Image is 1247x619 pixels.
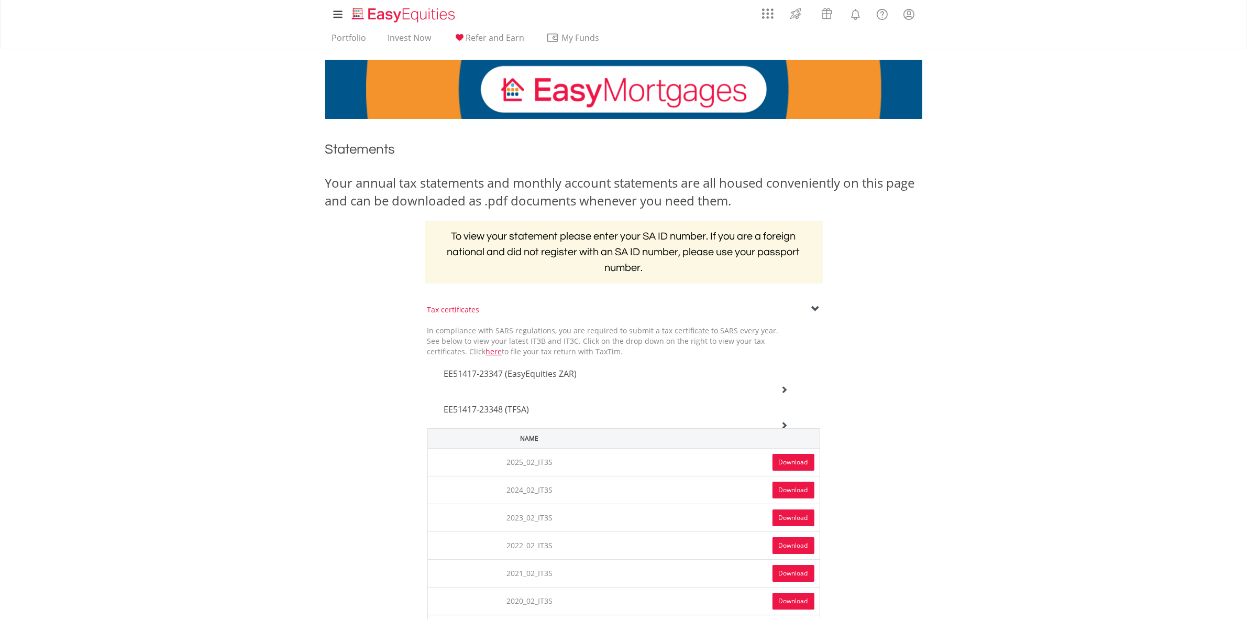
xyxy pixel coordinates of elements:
td: 2024_02_IT3S [427,476,631,504]
span: EE51417-23347 (EasyEquities ZAR) [444,368,577,379]
a: Download [773,482,814,498]
span: EE51417-23348 (TFSA) [444,404,529,415]
a: Vouchers [811,3,842,22]
span: Click to file your tax return with TaxTim. [470,346,623,356]
td: 2022_02_IT3S [427,531,631,559]
img: EasyMortage Promotion Banner [325,60,922,119]
a: AppsGrid [755,3,780,19]
td: 2021_02_IT3S [427,559,631,587]
a: Download [773,565,814,582]
a: Download [773,537,814,554]
td: 2020_02_IT3S [427,587,631,615]
td: 2023_02_IT3S [427,504,631,531]
div: Tax certificates [427,305,820,315]
a: FAQ's and Support [869,3,896,24]
a: Refer and Earn [449,32,529,49]
h2: To view your statement please enter your SA ID number. If you are a foreign national and did not ... [425,221,823,284]
img: thrive-v2.svg [787,5,804,22]
a: here [486,346,502,356]
img: grid-menu-icon.svg [762,8,774,19]
a: Download [773,509,814,526]
span: My Funds [546,31,615,45]
a: Invest Now [384,32,436,49]
th: Name [427,428,631,448]
a: Notifications [842,3,869,24]
span: Refer and Earn [466,32,525,44]
a: Download [773,593,814,610]
div: Your annual tax statements and monthly account statements are all housed conveniently on this pag... [325,174,922,210]
a: My Profile [896,3,922,26]
a: Home page [348,3,459,24]
a: Portfolio [328,32,371,49]
img: EasyEquities_Logo.png [350,6,459,24]
td: 2025_02_IT3S [427,448,631,476]
span: In compliance with SARS regulations, you are required to submit a tax certificate to SARS every y... [427,325,779,356]
a: Download [773,454,814,471]
img: vouchers-v2.svg [818,5,835,22]
span: Statements [325,143,395,156]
